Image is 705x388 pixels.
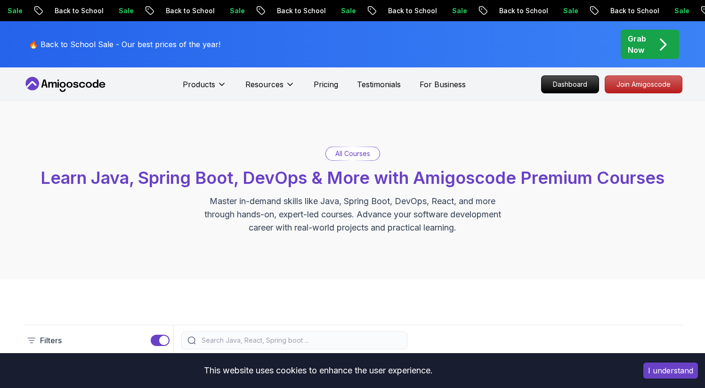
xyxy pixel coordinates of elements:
p: Products [183,79,215,90]
p: All Courses [335,149,370,158]
p: Sale [220,6,251,16]
button: Products [183,79,227,98]
a: Join Amigoscode [605,75,682,93]
p: Back to School [45,6,109,16]
p: Back to School [267,6,332,16]
p: Master in-demand skills like Java, Spring Boot, DevOps, React, and more through hands-on, expert-... [194,195,511,234]
p: Back to School [156,6,220,16]
button: Accept cookies [643,363,698,379]
p: Sale [554,6,584,16]
button: Resources [245,79,295,98]
p: Dashboard [542,76,599,93]
p: Back to School [601,6,665,16]
p: Back to School [490,6,554,16]
a: For Business [420,79,466,90]
p: Sale [665,6,695,16]
a: Testimonials [357,79,401,90]
p: Join Amigoscode [605,76,682,93]
a: Pricing [314,79,338,90]
div: This website uses cookies to enhance the user experience. [7,360,629,381]
a: Dashboard [541,75,599,93]
input: Search Java, React, Spring boot ... [200,336,401,345]
p: Sale [109,6,139,16]
p: Sale [443,6,473,16]
p: 🔥 Back to School Sale - Our best prices of the year! [29,39,220,50]
p: Sale [332,6,362,16]
p: Resources [245,79,284,90]
p: Filters [40,335,62,346]
span: Learn Java, Spring Boot, DevOps & More with Amigoscode Premium Courses [41,167,664,188]
p: Back to School [379,6,443,16]
p: Grab Now [628,33,646,56]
